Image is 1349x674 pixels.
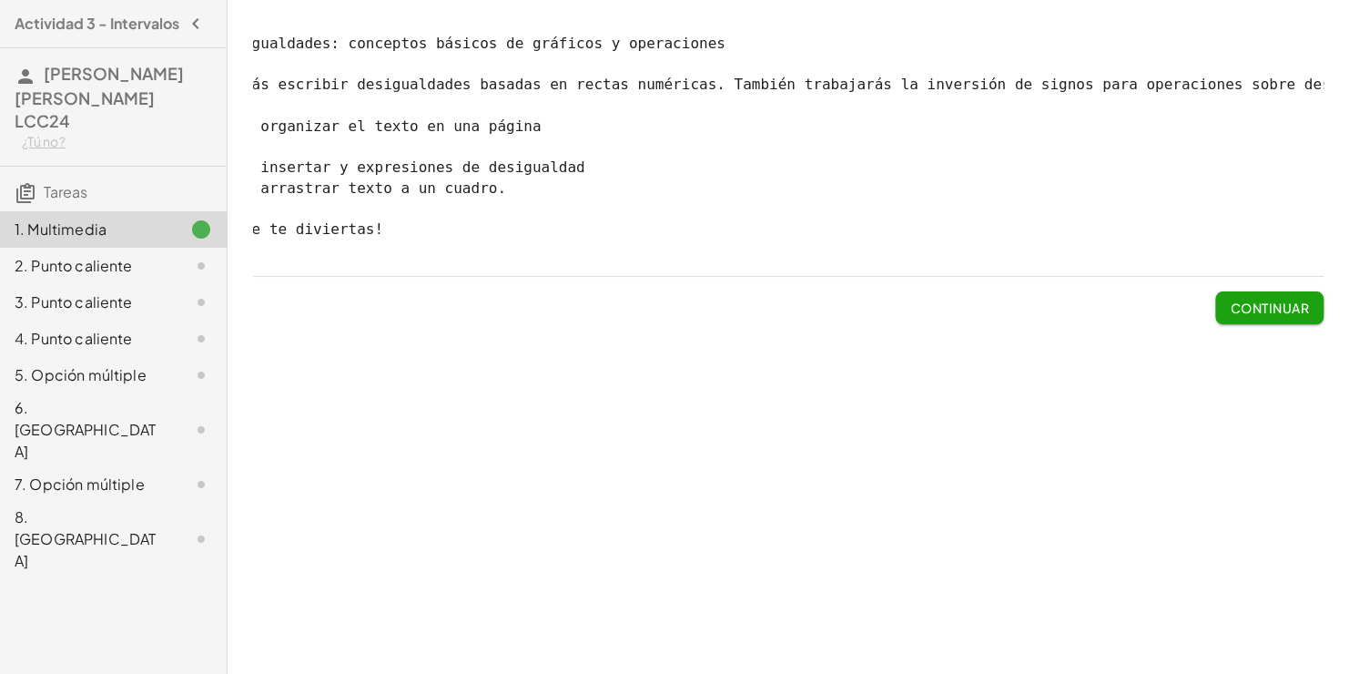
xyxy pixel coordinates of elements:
[44,182,87,201] span: Tareas
[1230,300,1309,316] font: Continuar
[15,13,179,35] h4: Actividad 3 - Intervalos
[190,364,212,386] i: Task not started.
[15,63,184,131] span: [PERSON_NAME] [PERSON_NAME] LCC24
[1215,291,1324,324] button: Continuar
[15,474,161,495] div: 7. Opción múltiple
[22,133,66,149] font: ¿Tú no?
[190,255,212,277] i: Task not started.
[190,474,212,495] i: Task not started.
[190,291,212,313] i: Task not started.
[15,291,161,313] div: 3. Punto caliente
[15,506,161,572] div: 8. [GEOGRAPHIC_DATA]
[15,255,161,277] div: 2. Punto caliente
[15,328,161,350] div: 4. Punto caliente
[15,219,161,240] div: 1. Multimedia
[190,419,212,441] i: Task not started.
[15,397,161,463] div: 6. [GEOGRAPHIC_DATA]
[190,219,212,240] i: Task finished.
[15,364,161,386] div: 5. Opción múltiple
[190,328,212,350] i: Task not started.
[217,34,1287,240] pre: Desigualdades: conceptos básicos de gráficos y operaciones Podrás escribir desigualdades basadas ...
[190,528,212,550] i: Task not started.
